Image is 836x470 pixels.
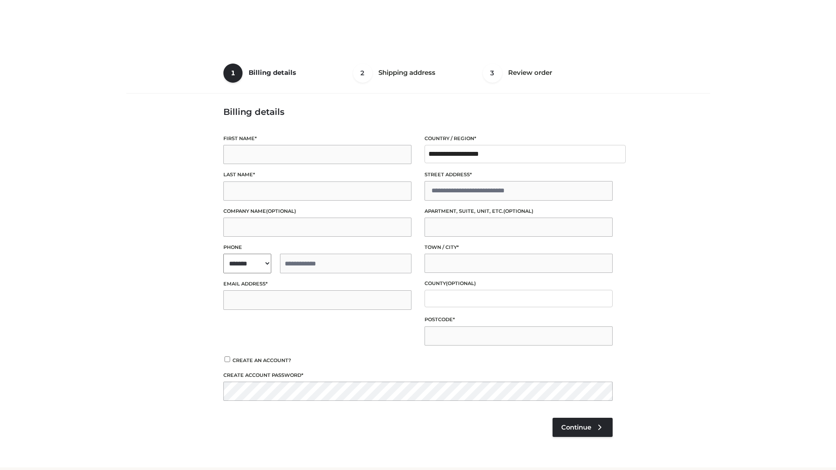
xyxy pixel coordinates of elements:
span: 2 [353,64,372,83]
label: Phone [223,243,411,252]
label: Last name [223,171,411,179]
span: (optional) [503,208,533,214]
label: Country / Region [425,134,613,143]
span: Review order [508,68,552,77]
span: Continue [561,423,591,431]
label: Apartment, suite, unit, etc. [425,207,613,215]
a: Continue [553,418,613,437]
span: (optional) [446,280,476,286]
label: Company name [223,207,411,215]
label: Email address [223,280,411,288]
label: First name [223,134,411,143]
input: Create an account? [223,356,231,362]
span: 1 [223,64,243,83]
span: 3 [483,64,502,83]
span: (optional) [266,208,296,214]
span: Create an account? [233,357,291,363]
label: Town / City [425,243,613,252]
span: Billing details [249,68,296,77]
label: County [425,279,613,288]
span: Shipping address [378,68,435,77]
label: Postcode [425,316,613,324]
label: Create account password [223,371,613,379]
h3: Billing details [223,107,613,117]
label: Street address [425,171,613,179]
